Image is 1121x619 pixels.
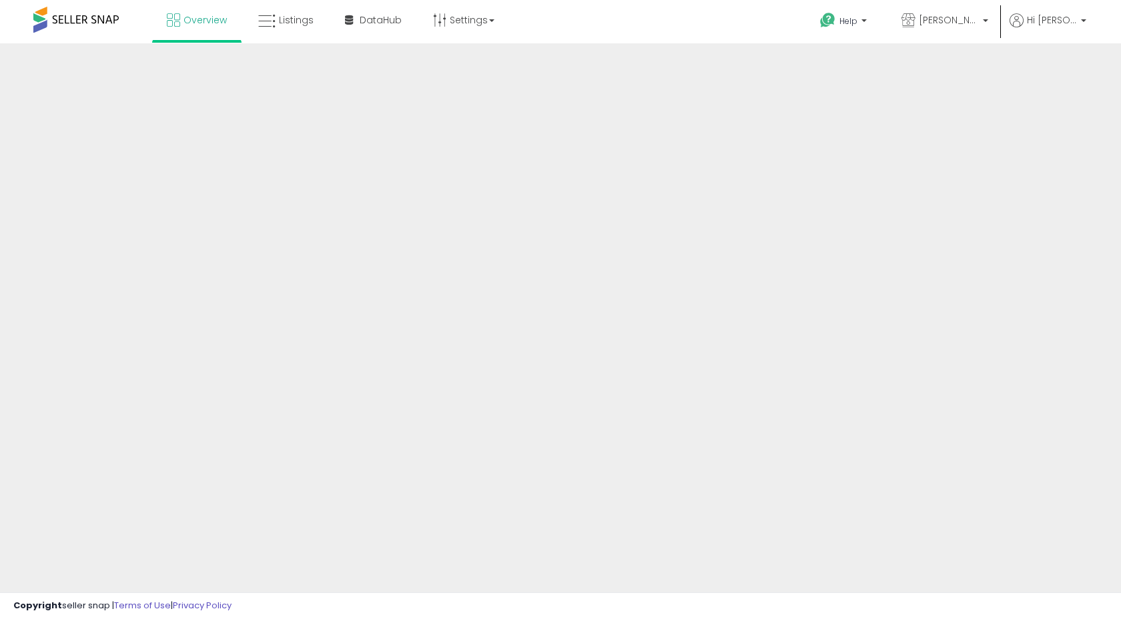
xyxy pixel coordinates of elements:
span: Overview [183,13,227,27]
span: Hi [PERSON_NAME] [1027,13,1077,27]
span: Listings [279,13,314,27]
span: Help [839,15,857,27]
span: [PERSON_NAME] STORE [919,13,979,27]
a: Hi [PERSON_NAME] [1010,13,1086,43]
i: Get Help [819,12,836,29]
a: Help [809,2,880,43]
span: DataHub [360,13,402,27]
